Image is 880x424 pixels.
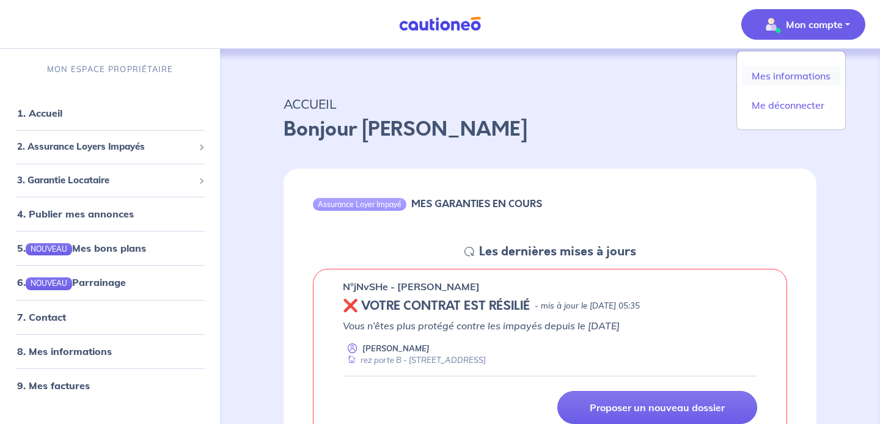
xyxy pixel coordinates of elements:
a: 9. Mes factures [17,379,90,392]
a: 1. Accueil [17,107,62,119]
p: Proposer un nouveau dossier [590,401,725,414]
img: illu_account_valid_menu.svg [761,15,781,34]
div: illu_account_valid_menu.svgMon compte [736,51,846,130]
img: Cautioneo [394,16,486,32]
div: state: REVOKED, Context: NEW,MAYBE-CERTIFICATE,ALONE,LESSOR-DOCUMENTS [343,299,757,313]
a: Mes informations [742,66,840,86]
div: 6.NOUVEAUParrainage [5,270,215,294]
span: 3. Garantie Locataire [17,174,194,188]
div: 9. Mes factures [5,373,215,398]
h6: MES GARANTIES EN COURS [411,198,542,210]
a: 5.NOUVEAUMes bons plans [17,242,146,254]
div: 8. Mes informations [5,339,215,364]
div: 2. Assurance Loyers Impayés [5,135,215,159]
p: Vous n’êtes plus protégé contre les impayés depuis le [DATE] [343,318,757,333]
div: 5.NOUVEAUMes bons plans [5,236,215,260]
p: MON ESPACE PROPRIÉTAIRE [47,64,173,75]
div: 3. Garantie Locataire [5,169,215,192]
p: Mon compte [786,17,843,32]
a: 7. Contact [17,311,66,323]
div: 4. Publier mes annonces [5,202,215,226]
p: Bonjour [PERSON_NAME] [284,115,816,144]
a: 8. Mes informations [17,345,112,357]
a: 4. Publier mes annonces [17,208,134,220]
span: 2. Assurance Loyers Impayés [17,140,194,154]
div: rez porte B - [STREET_ADDRESS] [343,354,486,366]
h5: Les dernières mises à jours [479,244,636,259]
div: 7. Contact [5,305,215,329]
p: [PERSON_NAME] [362,343,430,354]
h5: ❌ VOTRE CONTRAT EST RÉSILIÉ [343,299,530,313]
p: n°jNvSHe - [PERSON_NAME] [343,279,480,294]
button: illu_account_valid_menu.svgMon compte [741,9,865,40]
div: Assurance Loyer Impayé [313,198,406,210]
div: 1. Accueil [5,101,215,125]
p: ACCUEIL [284,93,816,115]
a: Me déconnecter [742,95,840,115]
a: Proposer un nouveau dossier [557,391,757,424]
a: 6.NOUVEAUParrainage [17,276,126,288]
p: - mis à jour le [DATE] 05:35 [535,300,640,312]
